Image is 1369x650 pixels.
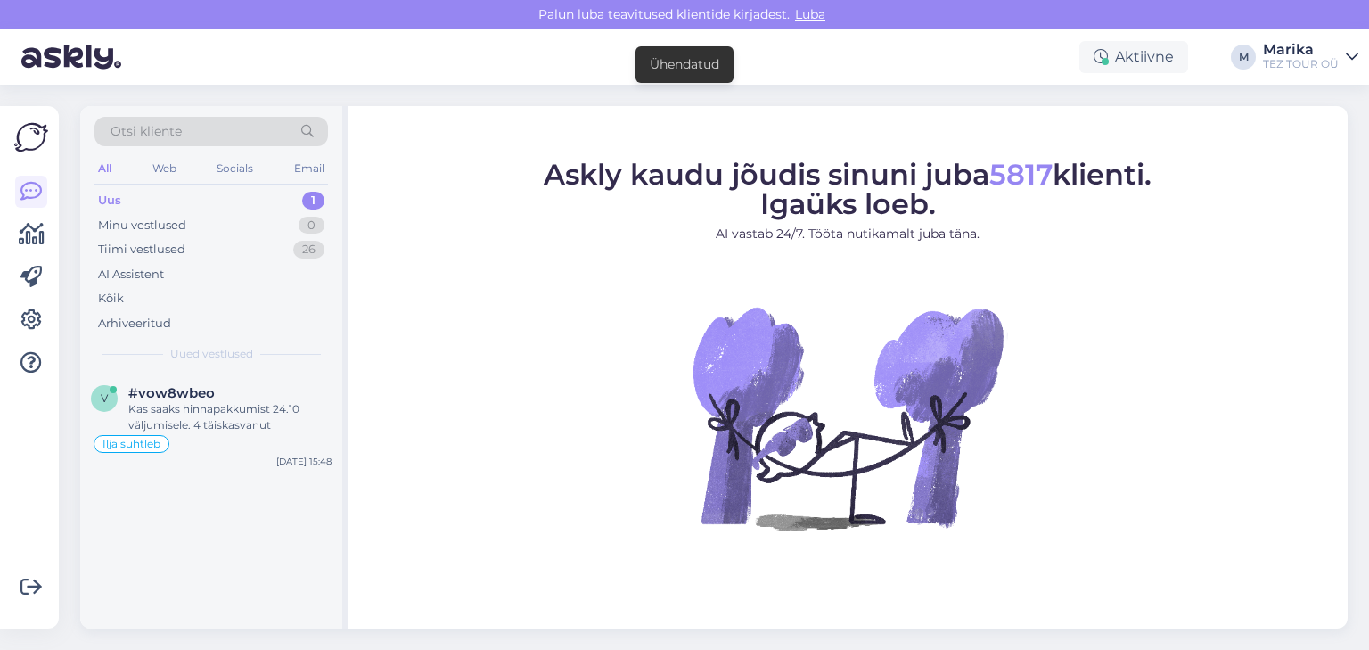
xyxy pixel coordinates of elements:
[1263,57,1339,71] div: TEZ TOUR OÜ
[149,157,180,180] div: Web
[128,401,332,433] div: Kas saaks hinnapakkumist 24.10 väljumisele. 4 täiskasvanut
[544,224,1152,243] p: AI vastab 24/7. Tööta nutikamalt juba täna.
[128,385,215,401] span: #vow8wbeo
[989,156,1053,191] span: 5817
[98,290,124,308] div: Kõik
[101,391,108,405] span: v
[302,192,324,210] div: 1
[291,157,328,180] div: Email
[98,315,171,333] div: Arhiveeritud
[98,192,121,210] div: Uus
[14,120,48,154] img: Askly Logo
[170,346,253,362] span: Uued vestlused
[790,6,831,22] span: Luba
[98,266,164,284] div: AI Assistent
[98,241,185,259] div: Tiimi vestlused
[544,156,1152,220] span: Askly kaudu jõudis sinuni juba klienti. Igaüks loeb.
[98,217,186,234] div: Minu vestlused
[1263,43,1339,57] div: Marika
[102,439,160,449] span: Ilja suhtleb
[276,455,332,468] div: [DATE] 15:48
[687,257,1008,578] img: No Chat active
[299,217,324,234] div: 0
[111,122,182,141] span: Otsi kliente
[650,55,719,74] div: Ühendatud
[1079,41,1188,73] div: Aktiivne
[1231,45,1256,70] div: M
[1263,43,1358,71] a: MarikaTEZ TOUR OÜ
[213,157,257,180] div: Socials
[293,241,324,259] div: 26
[94,157,115,180] div: All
